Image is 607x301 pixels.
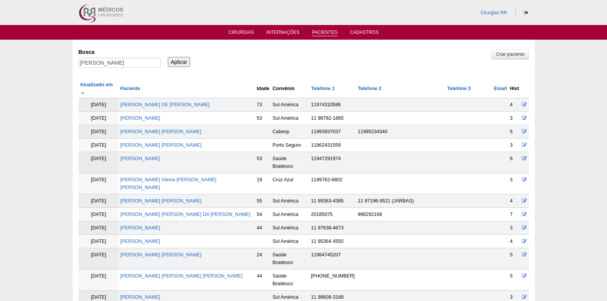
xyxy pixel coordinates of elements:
[508,98,521,112] td: 4
[309,235,356,248] td: 11 95364 4550
[271,248,309,269] td: Saúde Bradesco
[309,112,356,125] td: 11 98782-1865
[228,30,254,37] a: Cirurgias
[271,235,309,248] td: Sul América
[120,115,160,121] a: [PERSON_NAME]
[508,248,521,269] td: 5
[255,98,271,112] td: 73
[492,49,528,59] a: Criar paciente
[255,248,271,269] td: 24
[312,30,338,36] a: Pacientes
[350,30,379,37] a: Cadastros
[309,208,356,221] td: 20185075
[309,139,356,152] td: 11962431559
[508,173,521,194] td: 3
[311,86,334,91] a: Telefone 1
[358,86,381,91] a: Telefone 2
[120,294,160,300] a: [PERSON_NAME]
[271,221,309,235] td: Sul América
[508,221,521,235] td: 3
[79,58,161,68] input: Digite os termos que você deseja procurar.
[79,235,119,248] td: [DATE]
[79,139,119,152] td: [DATE]
[79,152,119,173] td: [DATE]
[356,194,445,208] td: 11 97196-9521 (JARBAS)
[120,198,201,204] a: [PERSON_NAME] [PERSON_NAME]
[309,152,356,173] td: 11947291974
[447,86,471,91] a: Telefone 3
[508,235,521,248] td: 4
[120,225,160,231] a: [PERSON_NAME]
[309,221,356,235] td: 11 97638-4673
[255,269,271,291] td: 44
[120,212,250,217] a: [PERSON_NAME] [PERSON_NAME] DA [PERSON_NAME]
[255,79,271,98] th: Idade
[356,208,445,221] td: 996292168
[255,221,271,235] td: 44
[79,125,119,139] td: [DATE]
[80,90,85,95] img: ordem crescente
[79,173,119,194] td: [DATE]
[255,173,271,194] td: 19
[271,269,309,291] td: Saúde Bradesco
[120,239,160,244] a: [PERSON_NAME]
[79,194,119,208] td: [DATE]
[309,125,356,139] td: 11993937037
[309,248,356,269] td: 11984745207
[79,269,119,291] td: [DATE]
[271,194,309,208] td: Sul América
[309,194,356,208] td: 11 99363-4385
[508,112,521,125] td: 3
[508,152,521,173] td: 6
[508,194,521,208] td: 4
[508,269,521,291] td: 5
[271,152,309,173] td: Saúde Bradesco
[120,129,201,134] a: [PERSON_NAME] [PERSON_NAME]
[120,86,140,91] a: Paciente
[120,142,201,148] a: [PERSON_NAME] [PERSON_NAME]
[120,156,160,161] a: [PERSON_NAME]
[508,139,521,152] td: 3
[524,10,528,15] i: Sair
[79,248,119,269] td: [DATE]
[255,112,271,125] td: 53
[120,273,242,279] a: [PERSON_NAME] [PERSON_NAME] [PERSON_NAME]
[271,173,309,194] td: Cruz Azul
[266,30,300,37] a: Internações
[255,194,271,208] td: 55
[271,139,309,152] td: Porto Seguro
[120,102,209,107] a: [PERSON_NAME] DE [PERSON_NAME]
[480,10,507,15] a: Cirurgias RR
[309,269,356,291] td: [PHONE_NUMBER]
[508,208,521,221] td: 7
[79,98,119,112] td: [DATE]
[271,79,309,98] th: Convênio
[120,177,216,190] a: [PERSON_NAME] Vitoria [PERSON_NAME] [PERSON_NAME]
[309,173,356,194] td: 1199762-6802
[271,125,309,139] td: Cabesp
[255,152,271,173] td: 53
[356,125,445,139] td: 11995234340
[79,208,119,221] td: [DATE]
[255,208,271,221] td: 54
[79,221,119,235] td: [DATE]
[79,112,119,125] td: [DATE]
[494,86,507,91] a: Email
[79,48,161,56] label: Busca
[508,125,521,139] td: 5
[309,98,356,112] td: 11974310586
[271,98,309,112] td: Sul América
[120,252,201,258] a: [PERSON_NAME] [PERSON_NAME]
[168,57,191,67] input: Aplicar
[508,79,521,98] th: Hist
[271,112,309,125] td: Sul América
[271,208,309,221] td: Sul América
[80,82,113,95] a: Atualizado em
